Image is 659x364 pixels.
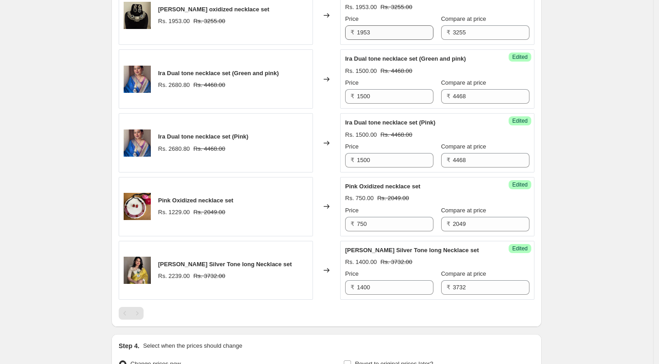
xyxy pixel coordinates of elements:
img: IMG_5389_80x.jpg [124,257,151,284]
span: Compare at price [441,270,486,277]
span: ₹ [351,157,354,163]
strike: Rs. 4468.00 [380,67,412,76]
span: ₹ [447,29,450,36]
div: Rs. 1229.00 [158,208,190,217]
span: Compare at price [441,15,486,22]
span: Compare at price [441,143,486,150]
span: Ira Dual tone necklace set (Green and pink) [345,55,466,62]
span: ₹ [447,157,450,163]
img: IMG_2891_80x.jpg [124,193,151,220]
span: Price [345,79,359,86]
span: [PERSON_NAME] Silver Tone long Necklace set [345,247,479,254]
img: IMG_2189_80x.jpg [124,2,151,29]
strike: Rs. 3732.00 [380,258,412,267]
span: Pink Oxidized necklace set [158,197,233,204]
strike: Rs. 4468.00 [380,130,412,139]
span: Price [345,143,359,150]
span: [PERSON_NAME] oxidized necklace set [158,6,269,13]
span: Edited [512,181,528,188]
img: IZZP2786_80x.jpg [124,66,151,93]
h2: Step 4. [119,341,139,350]
span: ₹ [351,29,354,36]
span: Edited [512,245,528,252]
p: Select when the prices should change [143,341,242,350]
strike: Rs. 2049.00 [193,208,225,217]
span: ₹ [351,284,354,291]
span: Price [345,15,359,22]
div: Rs. 2680.80 [158,81,190,90]
strike: Rs. 3255.00 [380,3,412,12]
div: Rs. 1400.00 [345,258,377,267]
span: Compare at price [441,207,486,214]
span: Edited [512,117,528,125]
div: Rs. 2680.80 [158,144,190,153]
span: Price [345,270,359,277]
div: Rs. 1500.00 [345,130,377,139]
span: Ira Dual tone necklace set (Green and pink) [158,70,279,77]
span: ₹ [447,93,450,100]
strike: Rs. 3732.00 [193,272,225,281]
strike: Rs. 2049.00 [377,194,409,203]
span: Edited [512,53,528,61]
div: Rs. 2239.00 [158,272,190,281]
span: ₹ [447,220,450,227]
span: Compare at price [441,79,486,86]
span: ₹ [351,93,354,100]
nav: Pagination [119,307,144,320]
div: Rs. 1953.00 [158,17,190,26]
span: ₹ [351,220,354,227]
div: Rs. 1953.00 [345,3,377,12]
span: Ira Dual tone necklace set (Pink) [158,133,248,140]
img: IZZP2786_80x.jpg [124,129,151,157]
strike: Rs. 3255.00 [193,17,225,26]
span: Ira Dual tone necklace set (Pink) [345,119,435,126]
span: [PERSON_NAME] Silver Tone long Necklace set [158,261,292,268]
span: ₹ [447,284,450,291]
strike: Rs. 4468.00 [193,81,225,90]
div: Rs. 1500.00 [345,67,377,76]
span: Price [345,207,359,214]
strike: Rs. 4468.00 [193,144,225,153]
span: Pink Oxidized necklace set [345,183,420,190]
div: Rs. 750.00 [345,194,374,203]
